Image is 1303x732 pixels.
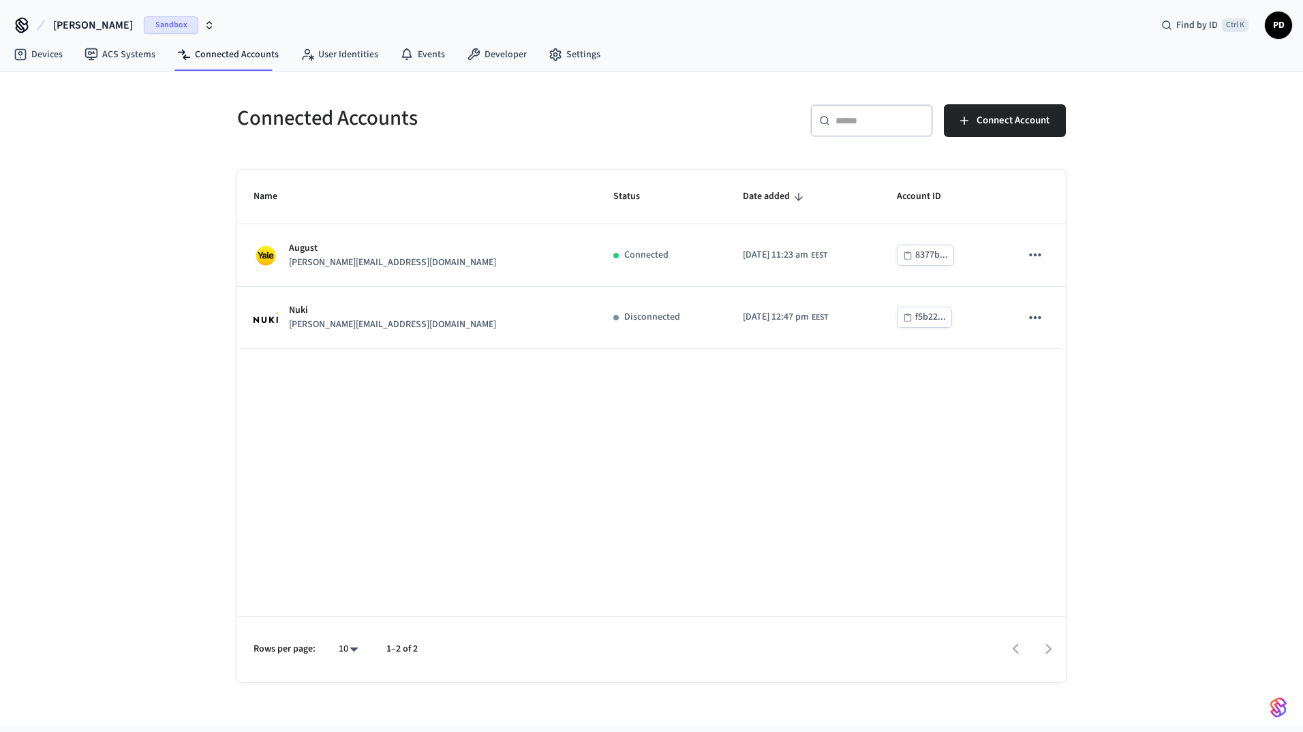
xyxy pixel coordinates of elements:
h5: Connected Accounts [237,104,643,132]
a: Devices [3,42,74,67]
button: f5b22... [897,307,952,328]
div: 8377b... [915,247,948,264]
span: Date added [743,186,808,207]
span: Ctrl K [1222,18,1248,32]
table: sticky table [237,170,1066,349]
div: Europe/Bucharest [743,248,827,262]
div: 10 [332,639,365,659]
span: Status [613,186,658,207]
a: Settings [538,42,611,67]
a: Connected Accounts [166,42,290,67]
a: User Identities [290,42,389,67]
p: [PERSON_NAME][EMAIL_ADDRESS][DOMAIN_NAME] [289,318,496,332]
a: Events [389,42,456,67]
span: Name [254,186,295,207]
span: EEST [811,249,827,262]
span: Connect Account [977,112,1049,129]
a: ACS Systems [74,42,166,67]
p: Disconnected [624,310,680,324]
span: Account ID [897,186,959,207]
button: 8377b... [897,245,954,266]
span: [DATE] 11:23 am [743,248,808,262]
img: Nuki Logo, Square [254,312,278,323]
span: Find by ID [1176,18,1218,32]
p: Rows per page: [254,642,316,656]
div: Europe/Bucharest [743,310,828,324]
span: [DATE] 12:47 pm [743,310,809,324]
button: PD [1265,12,1292,39]
span: PD [1266,13,1291,37]
p: Connected [624,248,669,262]
span: [PERSON_NAME] [53,17,133,33]
p: August [289,241,496,256]
button: Connect Account [944,104,1066,137]
div: f5b22... [915,309,946,326]
img: SeamLogoGradient.69752ec5.svg [1270,697,1287,718]
div: Find by IDCtrl K [1150,13,1259,37]
p: 1–2 of 2 [386,642,418,656]
a: Developer [456,42,538,67]
p: [PERSON_NAME][EMAIL_ADDRESS][DOMAIN_NAME] [289,256,496,270]
span: Sandbox [144,16,198,34]
span: EEST [812,311,828,324]
img: Yale Logo, Square [254,243,278,268]
p: Nuki [289,303,496,318]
